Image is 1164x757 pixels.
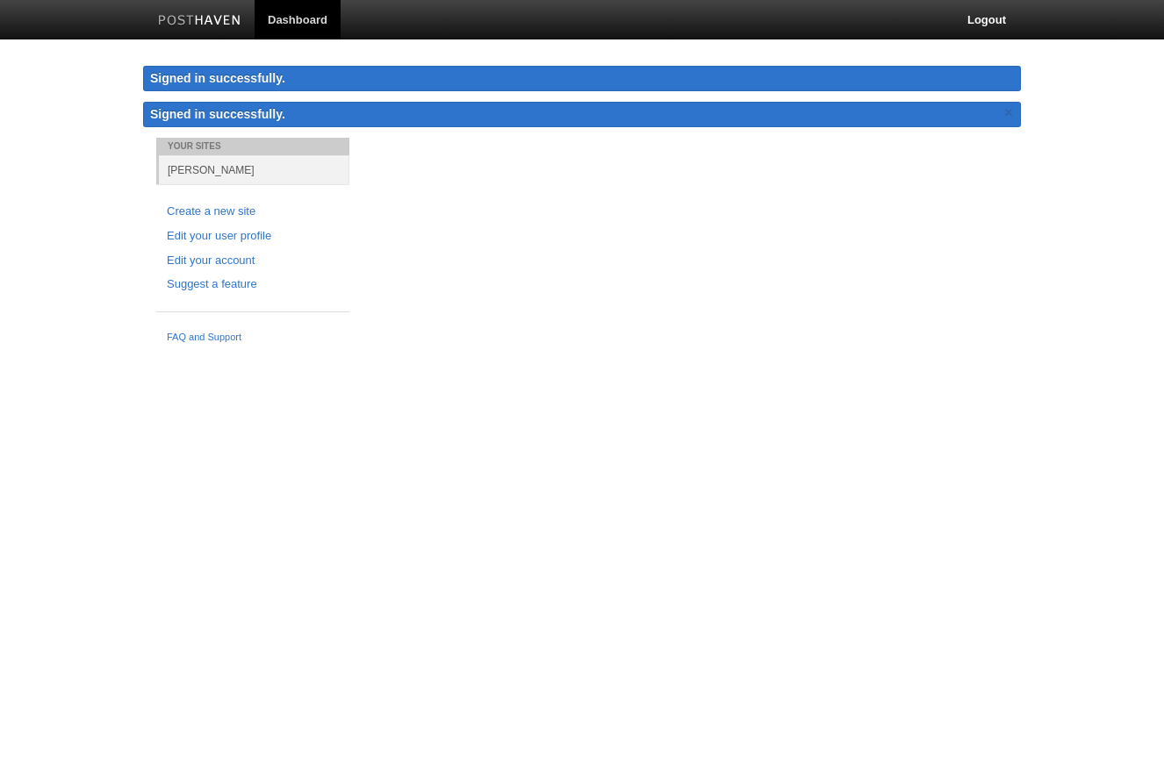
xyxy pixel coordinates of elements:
span: Signed in successfully. [150,107,285,121]
a: Edit your account [167,252,339,270]
a: Edit your user profile [167,227,339,246]
a: × [1001,102,1017,124]
a: [PERSON_NAME] [159,155,349,184]
li: Your Sites [156,138,349,155]
div: Signed in successfully. [143,66,1021,91]
img: Posthaven-bar [158,15,241,28]
a: FAQ and Support [167,330,339,346]
a: Suggest a feature [167,275,339,294]
a: Create a new site [167,203,339,221]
